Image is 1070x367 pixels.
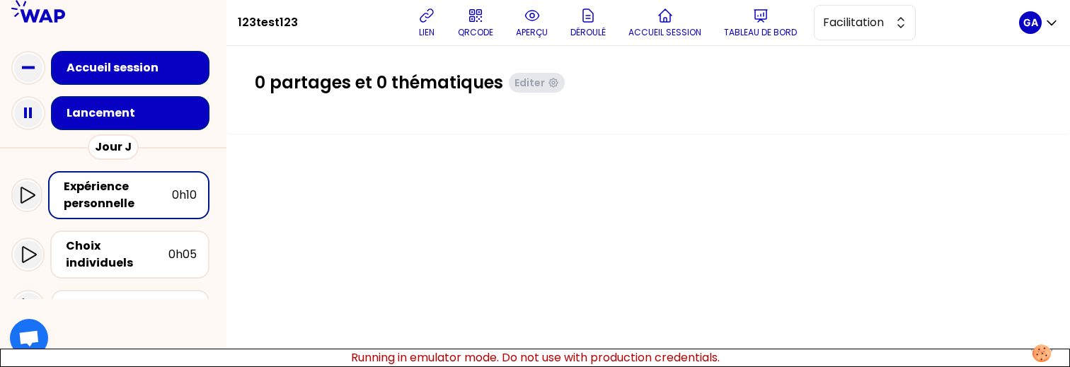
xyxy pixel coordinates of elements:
[516,27,548,38] p: aperçu
[510,1,553,44] button: aperçu
[1023,16,1038,30] p: GA
[509,73,565,93] button: Editer
[1019,11,1059,34] button: GA
[623,1,707,44] button: Accueil session
[88,134,139,160] div: Jour J
[458,27,493,38] p: QRCODE
[67,59,202,76] div: Accueil session
[172,187,197,204] div: 0h10
[419,27,435,38] p: lien
[718,1,802,44] button: Tableau de bord
[452,1,499,44] button: QRCODE
[67,105,202,122] div: Lancement
[565,1,611,44] button: Déroulé
[255,71,503,94] h1: 0 partages et 0 thématiques
[64,178,172,212] div: Expérience personnelle
[67,298,168,315] div: Récits en groupe
[413,1,441,44] button: lien
[66,238,168,272] div: Choix individuels
[570,27,606,38] p: Déroulé
[814,5,916,40] button: Facilitation
[628,27,701,38] p: Accueil session
[724,27,797,38] p: Tableau de bord
[10,319,48,357] a: Ouvrir le chat
[168,246,197,263] div: 0h05
[168,298,197,315] div: 0h50
[823,14,887,31] span: Facilitation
